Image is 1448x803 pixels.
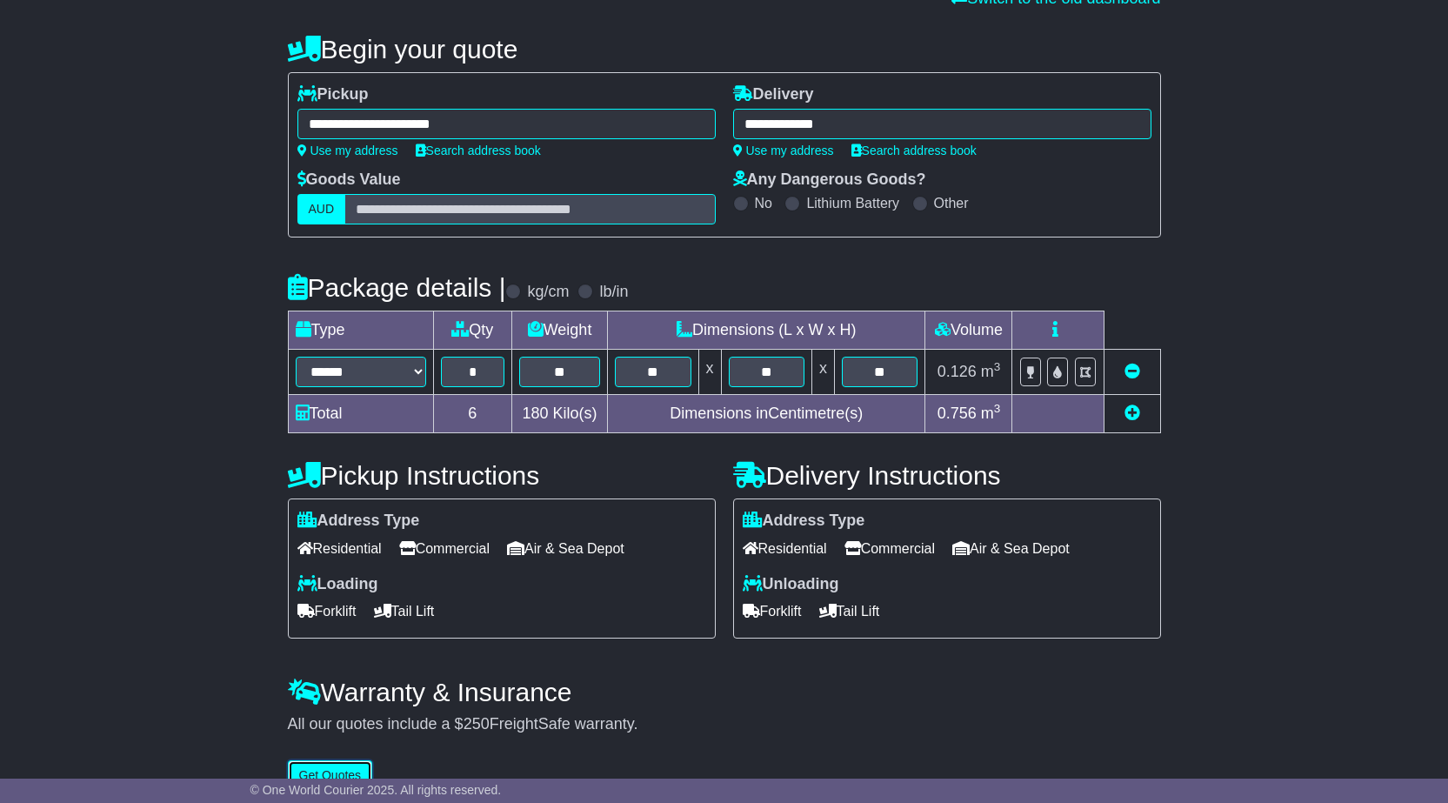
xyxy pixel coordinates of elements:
label: Any Dangerous Goods? [733,171,926,190]
label: Loading [297,575,378,594]
label: lb/in [599,283,628,302]
a: Remove this item [1124,363,1140,380]
span: Tail Lift [374,598,435,625]
span: Commercial [399,535,490,562]
span: Residential [297,535,382,562]
label: Other [934,195,969,211]
span: 250 [464,715,490,733]
span: © One World Courier 2025. All rights reserved. [250,783,502,797]
span: Forklift [743,598,802,625]
label: kg/cm [527,283,569,302]
td: Total [288,395,433,433]
label: AUD [297,194,346,224]
label: Lithium Battery [806,195,899,211]
td: x [811,350,834,395]
span: 0.756 [938,405,977,422]
td: Qty [433,311,512,350]
td: 6 [433,395,512,433]
td: Weight [512,311,608,350]
span: Air & Sea Depot [507,535,624,562]
a: Use my address [297,144,398,157]
label: Goods Value [297,171,401,190]
span: Forklift [297,598,357,625]
label: Address Type [743,512,865,531]
button: Get Quotes [288,760,373,791]
span: Residential [743,535,827,562]
span: Air & Sea Depot [952,535,1070,562]
h4: Warranty & Insurance [288,678,1161,706]
sup: 3 [994,360,1001,373]
span: m [981,363,1001,380]
h4: Begin your quote [288,35,1161,64]
span: Tail Lift [819,598,880,625]
h4: Pickup Instructions [288,461,716,490]
label: Address Type [297,512,420,531]
td: x [698,350,721,395]
label: Delivery [733,85,814,104]
label: Pickup [297,85,369,104]
h4: Package details | [288,273,506,302]
a: Search address book [416,144,541,157]
span: Commercial [844,535,935,562]
span: 180 [523,405,549,422]
h4: Delivery Instructions [733,461,1161,490]
label: Unloading [743,575,839,594]
td: Kilo(s) [512,395,608,433]
a: Search address book [851,144,977,157]
span: m [981,405,1001,422]
div: All our quotes include a $ FreightSafe warranty. [288,715,1161,734]
td: Type [288,311,433,350]
sup: 3 [994,402,1001,415]
a: Add new item [1124,405,1140,422]
td: Dimensions (L x W x H) [608,311,925,350]
td: Volume [925,311,1012,350]
span: 0.126 [938,363,977,380]
a: Use my address [733,144,834,157]
td: Dimensions in Centimetre(s) [608,395,925,433]
label: No [755,195,772,211]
